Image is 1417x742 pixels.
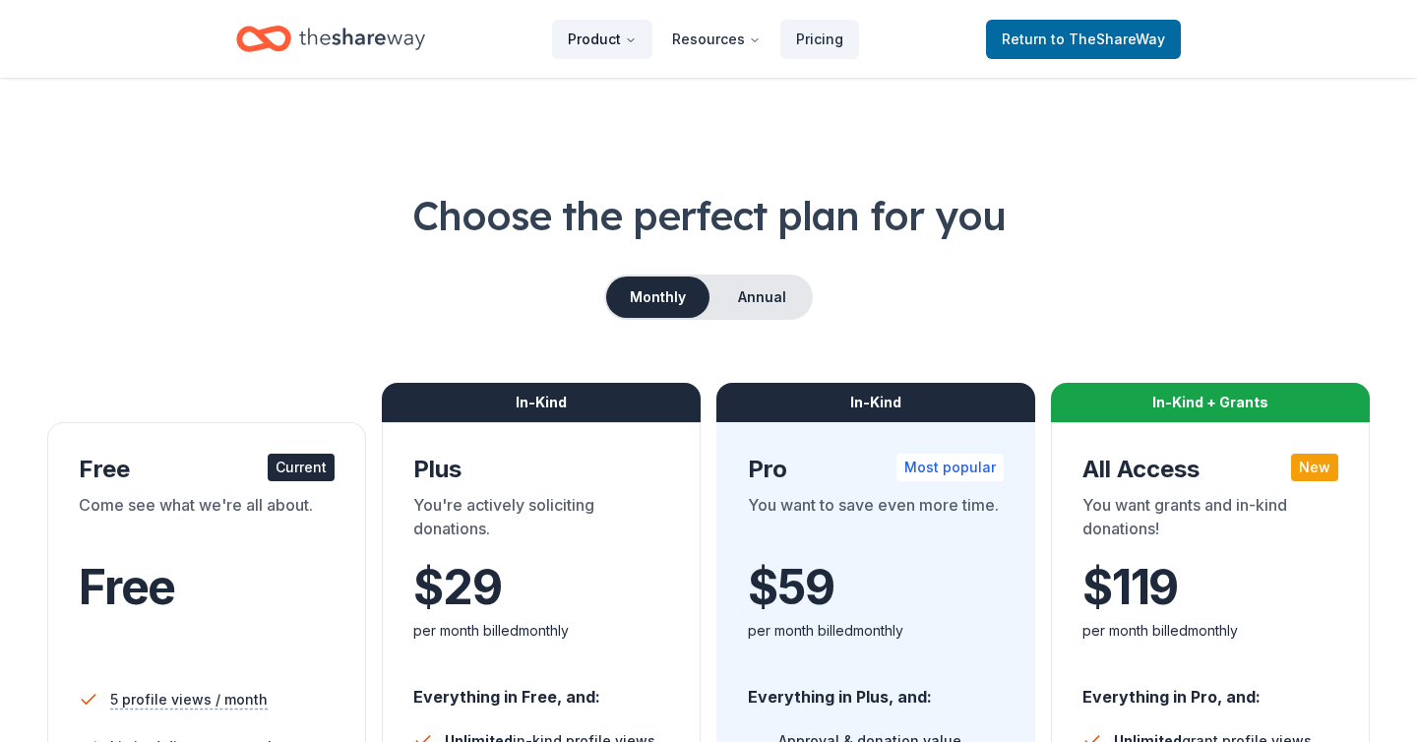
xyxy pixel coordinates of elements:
[236,16,425,62] a: Home
[713,277,811,318] button: Annual
[1291,454,1338,481] div: New
[780,20,859,59] a: Pricing
[382,383,701,422] div: In-Kind
[79,493,335,548] div: Come see what we're all about.
[1082,619,1338,643] div: per month billed monthly
[1082,454,1338,485] div: All Access
[748,493,1004,548] div: You want to save even more time.
[1051,383,1370,422] div: In-Kind + Grants
[1002,28,1165,51] span: Return
[79,558,175,616] span: Free
[986,20,1181,59] a: Returnto TheShareWay
[413,493,669,548] div: You're actively soliciting donations.
[268,454,335,481] div: Current
[748,619,1004,643] div: per month billed monthly
[413,560,501,615] span: $ 29
[748,560,833,615] span: $ 59
[413,454,669,485] div: Plus
[1051,31,1165,47] span: to TheShareWay
[413,619,669,643] div: per month billed monthly
[748,454,1004,485] div: Pro
[716,383,1035,422] div: In-Kind
[47,188,1370,243] h1: Choose the perfect plan for you
[1082,668,1338,710] div: Everything in Pro, and:
[110,688,268,711] span: 5 profile views / month
[1082,560,1178,615] span: $ 119
[413,668,669,710] div: Everything in Free, and:
[896,454,1004,481] div: Most popular
[552,20,652,59] button: Product
[79,454,335,485] div: Free
[656,20,776,59] button: Resources
[1082,493,1338,548] div: You want grants and in-kind donations!
[552,16,859,62] nav: Main
[606,277,709,318] button: Monthly
[748,668,1004,710] div: Everything in Plus, and:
